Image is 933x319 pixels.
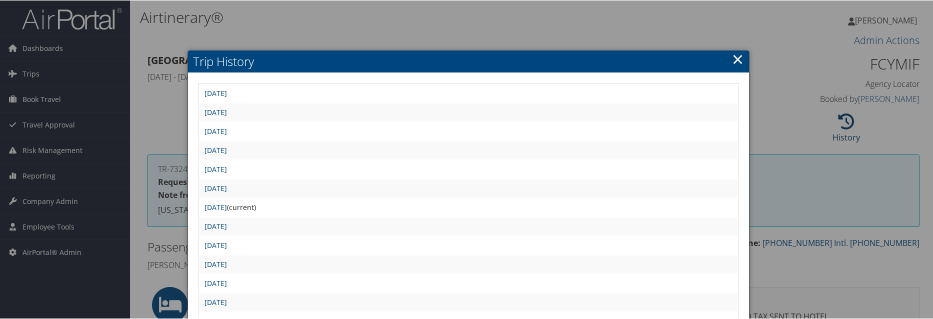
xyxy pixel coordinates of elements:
[204,278,227,287] a: [DATE]
[204,297,227,306] a: [DATE]
[204,240,227,249] a: [DATE]
[204,126,227,135] a: [DATE]
[204,88,227,97] a: [DATE]
[204,202,227,211] a: [DATE]
[204,145,227,154] a: [DATE]
[732,48,743,68] a: ×
[188,50,749,72] h2: Trip History
[204,164,227,173] a: [DATE]
[204,221,227,230] a: [DATE]
[199,198,737,216] td: (current)
[204,183,227,192] a: [DATE]
[204,107,227,116] a: [DATE]
[204,259,227,268] a: [DATE]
